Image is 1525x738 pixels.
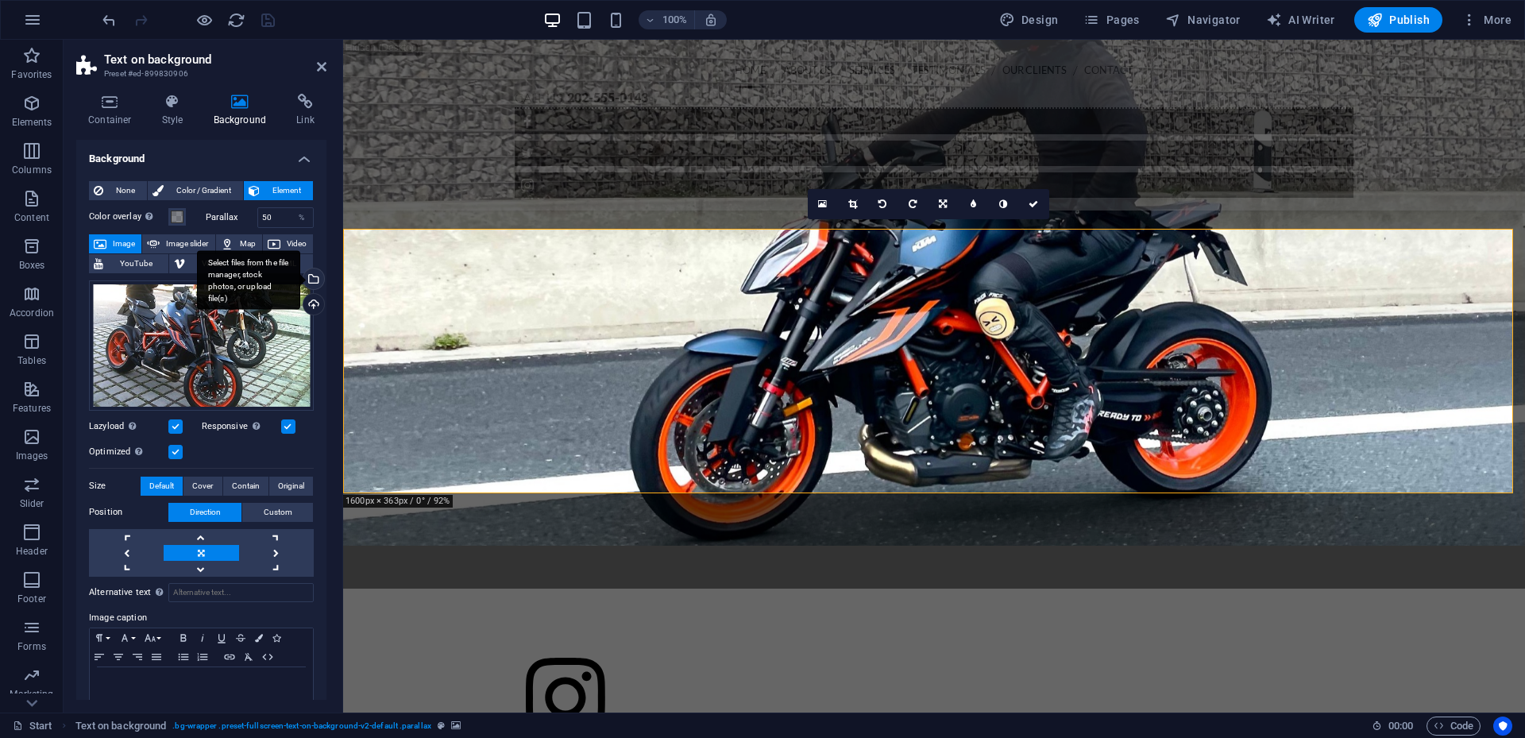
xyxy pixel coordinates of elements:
[17,640,46,653] p: Forms
[76,140,326,168] h4: Background
[1019,189,1049,219] a: Confirm ( Ctrl ⏎ )
[76,94,150,127] h4: Container
[231,628,250,647] button: Strikethrough
[148,181,243,200] button: Color / Gradient
[1434,717,1473,736] span: Code
[220,647,239,667] button: Insert Link
[438,721,445,730] i: This element is a customizable preset
[264,181,308,200] span: Element
[263,234,313,253] button: Video
[1400,720,1402,732] span: :
[989,189,1019,219] a: Greyscale
[111,234,137,253] span: Image
[172,717,431,736] span: . bg-wrapper .preset-fullscreen-text-on-background-v2-default .parallax
[258,647,277,667] button: HTML
[12,116,52,129] p: Elements
[1388,717,1413,736] span: 00 00
[223,477,268,496] button: Contain
[89,181,147,200] button: None
[100,11,118,29] i: Undo: Change image (Ctrl+Z)
[164,234,210,253] span: Image slider
[1427,717,1481,736] button: Code
[75,717,167,736] span: Click to select. Double-click to edit
[13,402,51,415] p: Features
[141,477,183,496] button: Default
[278,477,304,496] span: Original
[193,628,212,647] button: Italic (Ctrl+I)
[238,234,257,253] span: Map
[169,254,240,273] button: Vimeo
[808,189,838,219] a: Select files from the file manager, stock photos, or upload file(s)
[1077,7,1145,33] button: Pages
[202,417,281,436] label: Responsive
[174,647,193,667] button: Unordered List
[1159,7,1247,33] button: Navigator
[89,280,314,411] div: b781369d-ce9a-403a-8793-ee72fb4c3ba5-tnZevgLKTIPsyRlSFKfiyg.jpeg
[11,68,52,81] p: Favorites
[1266,12,1335,28] span: AI Writer
[206,213,257,222] label: Parallax
[1493,717,1512,736] button: Usercentrics
[89,477,141,496] label: Size
[264,503,292,522] span: Custom
[269,477,313,496] button: Original
[174,628,193,647] button: Bold (Ctrl+B)
[639,10,695,29] button: 100%
[168,503,241,522] button: Direction
[227,11,245,29] i: Reload page
[190,503,221,522] span: Direction
[128,647,147,667] button: Align Right
[108,254,164,273] span: YouTube
[242,503,313,522] button: Custom
[838,189,868,219] a: Crop mode
[216,234,262,253] button: Map
[303,268,325,290] a: Select files from the file manager, stock photos, or upload file(s)
[109,647,128,667] button: Align Center
[19,259,45,272] p: Boxes
[89,207,168,226] label: Color overlay
[451,721,461,730] i: This element contains a background
[89,234,141,253] button: Image
[1354,7,1442,33] button: Publish
[993,7,1065,33] div: Design (Ctrl+Alt+Y)
[75,717,461,736] nav: breadcrumb
[291,208,313,227] div: %
[226,10,245,29] button: reload
[898,189,929,219] a: Rotate right 90°
[250,628,268,647] button: Colors
[16,450,48,462] p: Images
[662,10,688,29] h6: 100%
[929,189,959,219] a: Change orientation
[16,545,48,558] p: Header
[197,250,300,310] div: Select files from the file manager, stock photos, or upload file(s)
[115,628,141,647] button: Font Family
[190,254,235,273] span: Vimeo
[868,189,898,219] a: Rotate left 90°
[959,189,989,219] a: Blur
[1260,7,1342,33] button: AI Writer
[12,164,52,176] p: Columns
[212,628,231,647] button: Underline (Ctrl+U)
[150,94,202,127] h4: Style
[14,211,49,224] p: Content
[13,717,52,736] a: Click to cancel selection. Double-click to open Pages
[99,10,118,29] button: undo
[193,647,212,667] button: Ordered List
[90,628,115,647] button: Paragraph Format
[10,688,53,701] p: Marketing
[10,307,54,319] p: Accordion
[141,628,166,647] button: Font Size
[202,94,285,127] h4: Background
[89,503,168,522] label: Position
[89,417,168,436] label: Lazyload
[168,583,314,602] input: Alternative text...
[142,234,214,253] button: Image slider
[192,477,213,496] span: Cover
[285,234,308,253] span: Video
[90,647,109,667] button: Align Left
[1083,12,1139,28] span: Pages
[1461,12,1511,28] span: More
[89,609,314,628] label: Image caption
[17,354,46,367] p: Tables
[1367,12,1430,28] span: Publish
